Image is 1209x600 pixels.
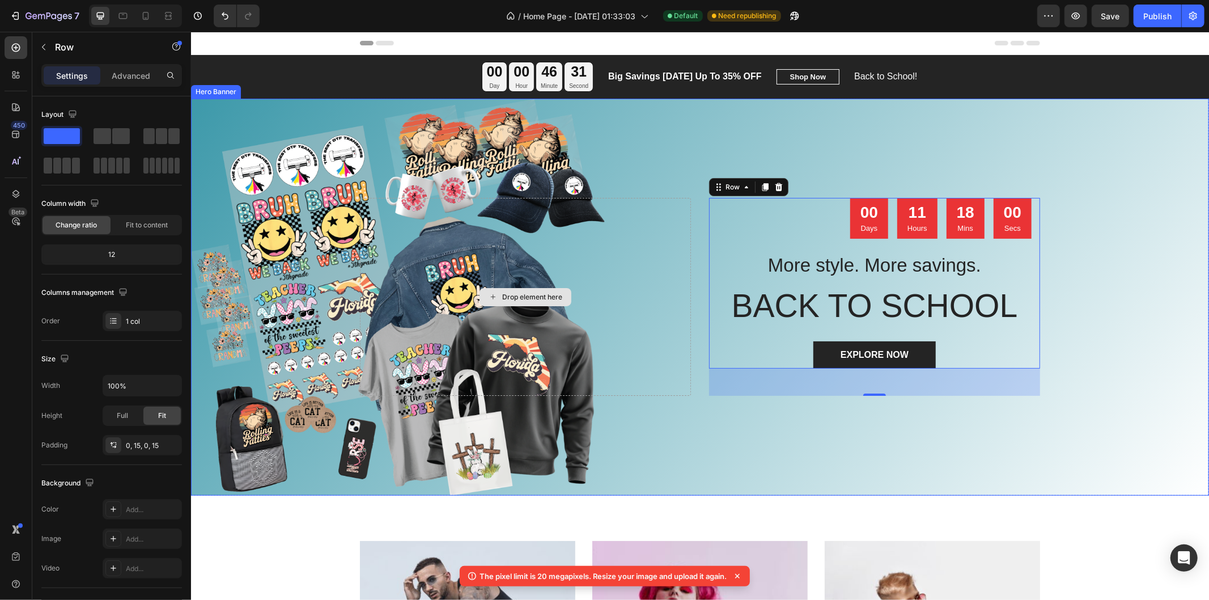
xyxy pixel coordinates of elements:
p: More style. More savings. [528,222,839,246]
p: Days [669,191,687,202]
div: 450 [11,121,27,130]
div: Drop element here [311,261,371,270]
p: 7 [74,9,79,23]
p: Big Savings [DATE] Up To 35% OFF [417,38,571,52]
p: Minute [350,49,367,60]
iframe: Design area [191,32,1209,600]
div: Background [41,476,96,491]
div: Publish [1143,10,1172,22]
div: Order [41,316,60,326]
p: Day [296,49,312,60]
span: Default [675,11,698,21]
button: 7 [5,5,84,27]
span: Fit [158,411,166,421]
div: 00 [669,171,687,191]
div: Color [41,504,59,514]
div: 11 [716,171,736,191]
div: Padding [41,440,67,450]
div: Image [41,534,61,544]
span: Full [117,411,128,421]
p: Advanced [112,70,150,82]
div: Add... [126,534,179,544]
span: Save [1101,11,1120,21]
div: Size [41,352,71,367]
p: Second [378,49,397,60]
span: Fit to content [126,220,168,230]
p: Row [55,40,151,54]
p: Hours [716,191,736,202]
div: Columns management [41,285,130,301]
div: EXPLORE NOW [650,316,718,330]
p: BACK TO SCHOOL [528,253,839,295]
div: Beta [9,208,27,217]
div: 18 [766,171,783,191]
div: 46 [350,31,367,49]
div: Hero Banner [2,55,48,65]
div: Width [41,381,60,391]
div: Layout [41,107,79,122]
span: Home Page - [DATE] 01:33:03 [524,10,636,22]
span: Need republishing [719,11,777,21]
div: Undo/Redo [214,5,260,27]
div: 31 [378,31,397,49]
a: Shop Now [586,37,649,53]
button: Save [1092,5,1129,27]
div: Column width [41,196,101,212]
h2: Rich Text Editor. Editing area: main [527,221,841,247]
p: Back to School! [663,37,726,53]
div: 1 col [126,316,179,327]
a: EXPLORE NOW [622,310,745,337]
div: Add... [126,564,179,574]
p: The pixel limit is 20 megapixels. Resize your image and upload it again. [480,571,727,582]
div: Shop Now [599,40,635,51]
p: Secs [813,191,830,202]
div: 0, 15, 0, 15 [126,441,179,451]
div: Add... [126,505,179,515]
span: Change ratio [56,220,97,230]
p: Settings [56,70,88,82]
span: / [519,10,521,22]
div: Video [41,563,60,573]
input: Auto [103,375,181,396]
p: Mins [766,191,783,202]
div: 00 [323,31,338,49]
div: 00 [813,171,830,191]
div: Open Intercom Messenger [1170,544,1198,572]
div: Row [532,150,551,160]
p: Hour [323,49,338,60]
div: Height [41,411,62,421]
div: 12 [44,247,180,263]
button: Publish [1134,5,1181,27]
